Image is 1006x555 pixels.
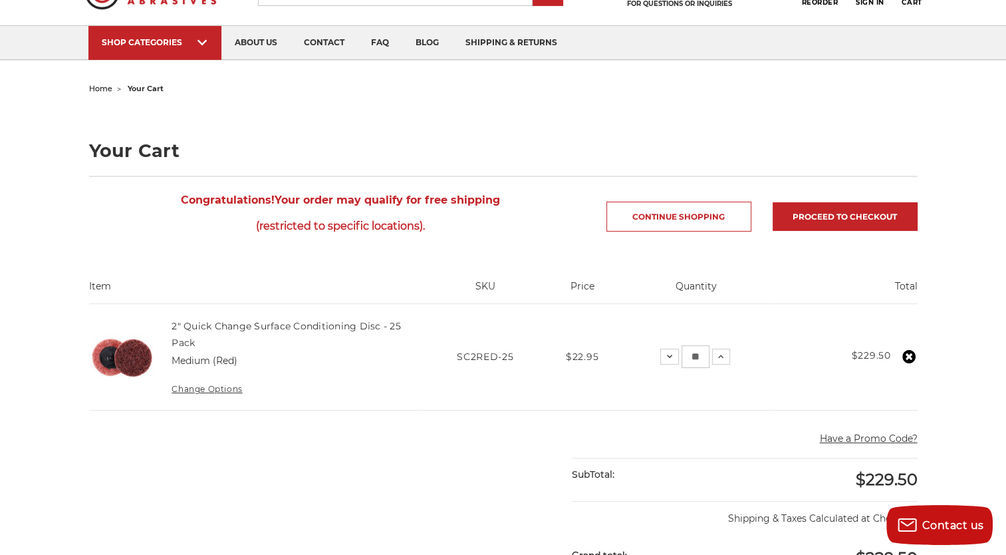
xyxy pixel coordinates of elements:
[102,37,208,47] div: SHOP CATEGORIES
[128,84,164,93] span: your cart
[291,26,358,60] a: contact
[358,26,402,60] a: faq
[775,279,917,303] th: Total
[820,432,918,446] button: Have a Promo Code?
[172,384,242,394] a: Change Options
[572,459,745,491] div: SubTotal:
[89,84,112,93] a: home
[886,505,993,545] button: Contact us
[547,279,618,303] th: Price
[221,26,291,60] a: about us
[566,351,598,363] span: $22.95
[424,279,547,303] th: SKU
[922,519,984,532] span: Contact us
[172,354,237,368] dd: Medium (Red)
[856,470,918,489] span: $229.50
[89,142,918,160] h1: Your Cart
[457,351,513,363] span: SC2RED-25
[172,320,401,348] a: 2" Quick Change Surface Conditioning Disc - 25 Pack
[682,345,709,368] input: 2" Quick Change Surface Conditioning Disc - 25 Pack Quantity:
[89,324,156,391] img: 2" Quick Change Surface Conditioning Disc - 25 Pack
[181,194,275,206] strong: Congratulations!
[89,279,424,303] th: Item
[89,187,592,239] span: Your order may qualify for free shipping
[618,279,775,303] th: Quantity
[852,349,891,361] strong: $229.50
[402,26,452,60] a: blog
[572,501,917,526] p: Shipping & Taxes Calculated at Checkout
[452,26,570,60] a: shipping & returns
[773,202,918,231] a: Proceed to checkout
[89,213,592,239] span: (restricted to specific locations).
[606,202,751,232] a: Continue Shopping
